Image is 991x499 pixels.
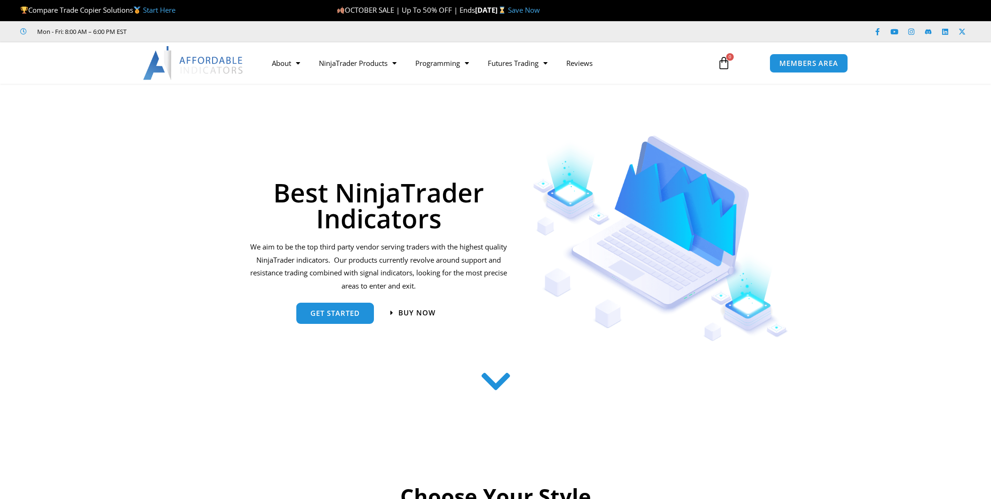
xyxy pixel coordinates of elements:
span: get started [310,310,360,317]
strong: [DATE] [475,5,507,15]
img: 🏆 [21,7,28,14]
a: NinjaTrader Products [309,52,406,74]
a: Programming [406,52,478,74]
a: Buy now [390,309,436,316]
span: 0 [726,53,734,61]
span: Mon - Fri: 8:00 AM – 6:00 PM EST [35,26,127,37]
a: get started [296,303,374,324]
img: ⌛ [499,7,506,14]
span: Compare Trade Copier Solutions [20,5,175,15]
iframe: Customer reviews powered by Trustpilot [140,27,281,36]
img: 🥇 [134,7,141,14]
a: MEMBERS AREA [769,54,848,73]
span: OCTOBER SALE | Up To 50% OFF | Ends [337,5,475,15]
h1: Best NinjaTrader Indicators [249,179,509,231]
span: Buy now [398,309,436,316]
img: LogoAI | Affordable Indicators – NinjaTrader [143,46,244,80]
a: Futures Trading [478,52,557,74]
nav: Menu [262,52,706,74]
a: 0 [703,49,745,77]
span: MEMBERS AREA [779,60,838,67]
img: 🍂 [337,7,344,14]
a: Reviews [557,52,602,74]
a: Save Now [508,5,540,15]
a: Start Here [143,5,175,15]
p: We aim to be the top third party vendor serving traders with the highest quality NinjaTrader indi... [249,241,509,293]
a: About [262,52,309,74]
img: Indicators 1 | Affordable Indicators – NinjaTrader [533,136,788,341]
